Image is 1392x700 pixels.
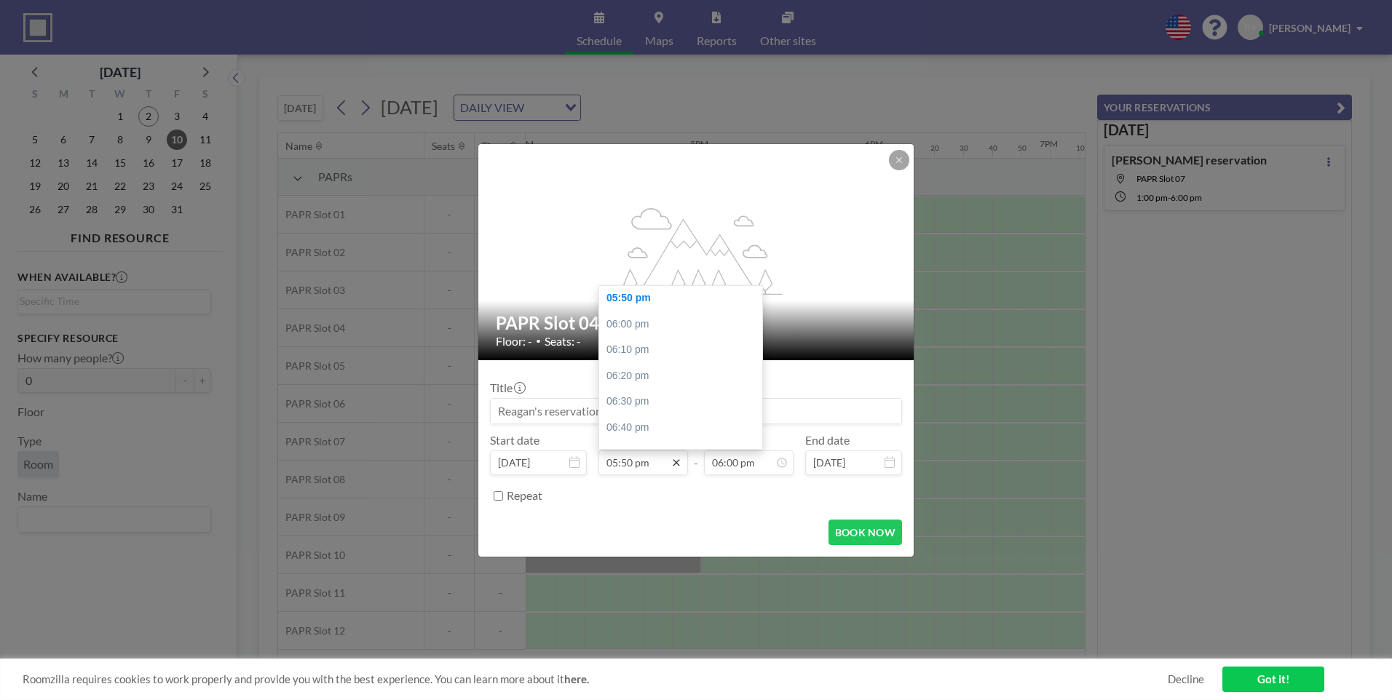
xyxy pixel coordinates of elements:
[490,433,539,448] label: Start date
[599,441,770,467] div: 06:50 pm
[490,381,524,395] label: Title
[599,389,770,415] div: 06:30 pm
[599,363,770,389] div: 06:20 pm
[23,672,1168,686] span: Roomzilla requires cookies to work properly and provide you with the best experience. You can lea...
[599,337,770,363] div: 06:10 pm
[694,438,698,470] span: -
[491,399,901,423] input: Reagan's reservation
[1222,667,1324,692] a: Got it!
[599,311,770,338] div: 06:00 pm
[564,672,589,685] a: here.
[536,335,541,346] span: •
[599,285,770,311] div: 05:50 pm
[1168,672,1204,686] a: Decline
[611,207,783,294] g: flex-grow: 1.2;
[507,488,542,503] label: Repeat
[496,334,532,349] span: Floor: -
[599,415,770,441] div: 06:40 pm
[829,520,902,545] button: BOOK NOW
[496,312,898,334] h2: PAPR Slot 04
[545,334,581,349] span: Seats: -
[805,433,850,448] label: End date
